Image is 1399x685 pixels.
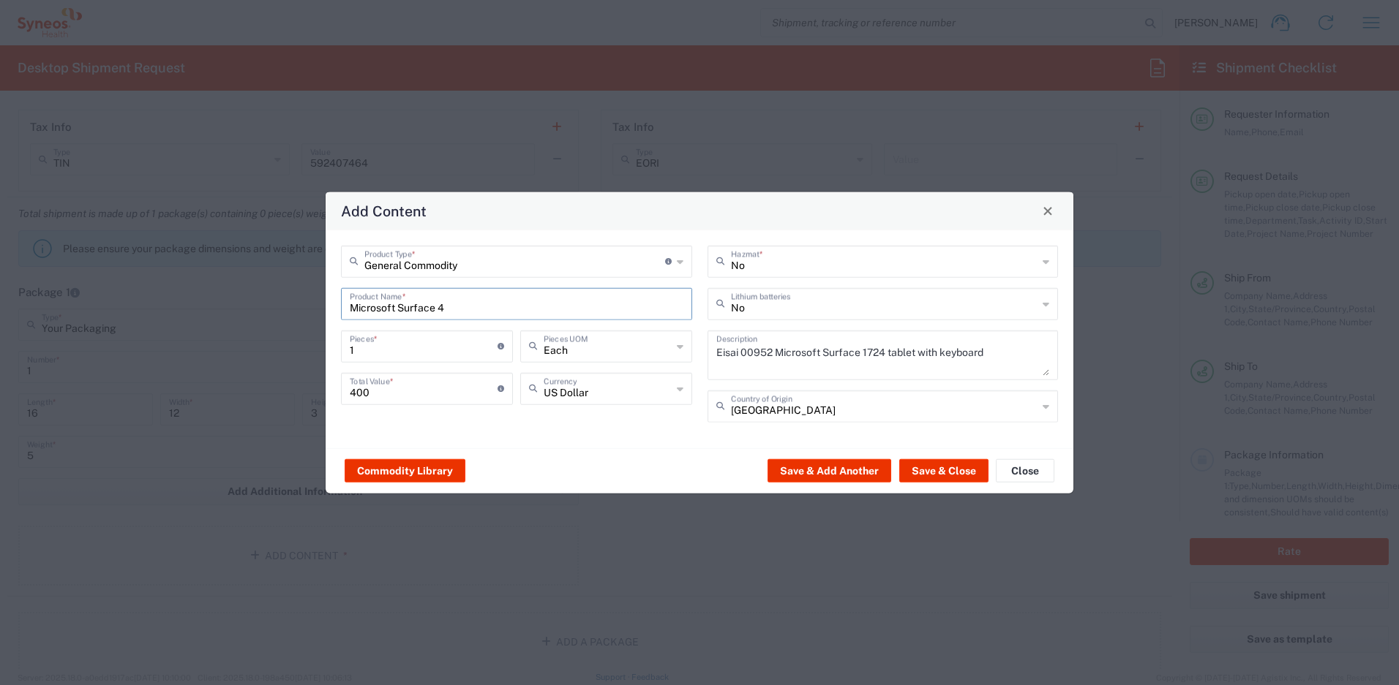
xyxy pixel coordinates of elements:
button: Commodity Library [345,459,465,482]
button: Save & Add Another [768,459,891,482]
button: Save & Close [899,459,989,482]
h4: Add Content [341,200,427,222]
button: Close [996,459,1054,482]
button: Close [1038,200,1058,221]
